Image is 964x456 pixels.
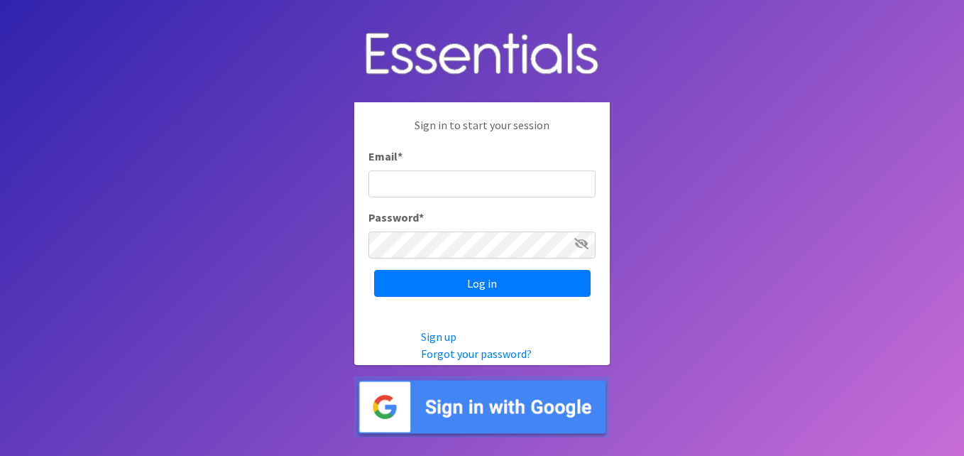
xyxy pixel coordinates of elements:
input: Log in [374,270,591,297]
a: Sign up [421,330,456,344]
img: Sign in with Google [354,376,610,438]
img: Human Essentials [354,18,610,92]
a: Forgot your password? [421,347,532,361]
abbr: required [419,210,424,224]
p: Sign in to start your session [368,116,596,148]
label: Email [368,148,402,165]
abbr: required [398,149,402,163]
label: Password [368,209,424,226]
